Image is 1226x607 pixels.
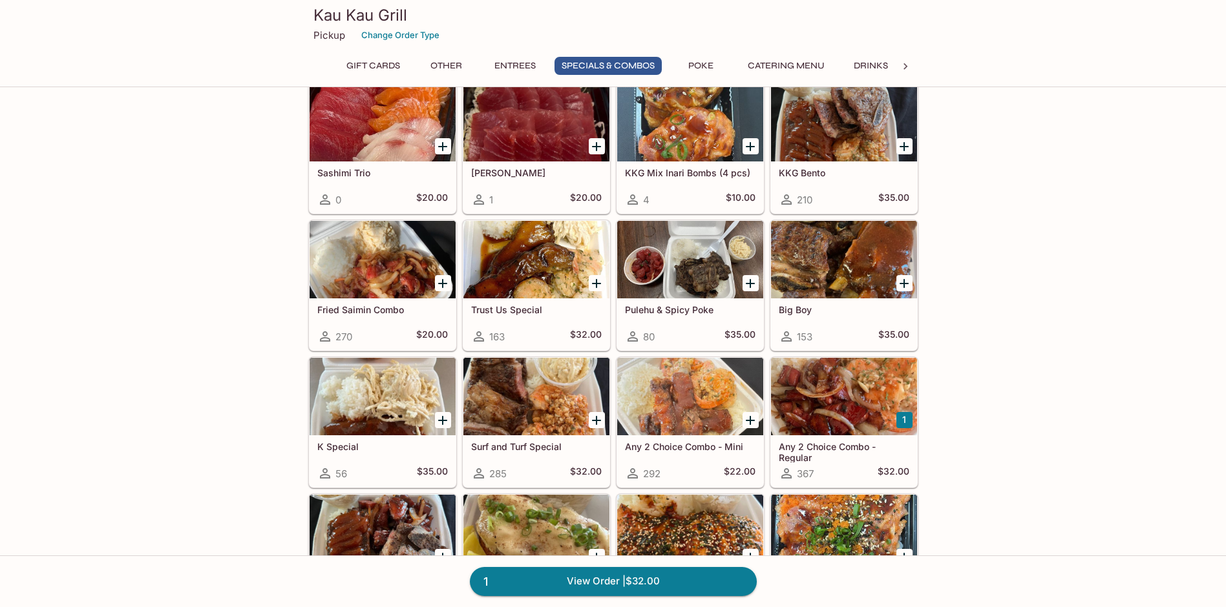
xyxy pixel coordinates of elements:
div: Ora King Salmon with Aburi Garlic Mayo [463,495,609,572]
h5: $10.00 [726,192,756,207]
h5: Trust Us Special [471,304,602,315]
button: Add Any 2 Choice Combo - Regular [896,412,913,428]
h5: K Special [317,441,448,452]
p: Pickup [313,29,345,41]
a: K Special56$35.00 [309,357,456,488]
h5: Surf and Turf Special [471,441,602,452]
span: 0 [335,194,341,206]
a: Any 2 Choice Combo - Mini292$22.00 [617,357,764,488]
div: KKG Bento [771,84,917,161]
h5: $32.00 [570,466,602,481]
button: Add Trust Us Special [589,275,605,291]
button: Add Lunch Box [435,549,451,565]
button: Add Dynamite Furikake Salmon [743,549,759,565]
h5: [PERSON_NAME] [471,167,602,178]
button: Add Sashimi Trio [435,138,451,154]
a: Pulehu & Spicy Poke80$35.00 [617,220,764,351]
button: Add Ora King Salmon with Aburi Garlic Mayo [589,549,605,565]
span: 270 [335,331,352,343]
button: Other [417,57,476,75]
div: Any 2 Choice Combo - Regular [771,358,917,435]
button: Add Fried Saimin Combo [435,275,451,291]
button: Drinks [842,57,900,75]
h5: Any 2 Choice Combo - Regular [779,441,909,462]
span: 285 [489,468,507,480]
h5: KKG Bento [779,167,909,178]
a: Big Boy153$35.00 [770,220,918,351]
a: Trust Us Special163$32.00 [463,220,610,351]
div: Spicy Bento w/ Sushi Rice & Nori [771,495,917,572]
h5: Sashimi Trio [317,167,448,178]
h5: $35.00 [417,466,448,481]
div: Big Boy [771,221,917,298]
span: 163 [489,331,505,343]
h5: $20.00 [416,329,448,344]
div: Lunch Box [310,495,456,572]
h5: $20.00 [416,192,448,207]
button: Add Any 2 Choice Combo - Mini [743,412,759,428]
div: Fried Saimin Combo [310,221,456,298]
span: 4 [643,194,650,206]
a: Any 2 Choice Combo - Regular367$32.00 [770,357,918,488]
button: Add Pulehu & Spicy Poke [743,275,759,291]
a: Fried Saimin Combo270$20.00 [309,220,456,351]
button: Poke [672,57,730,75]
span: 1 [476,573,496,591]
button: Add KKG Mix Inari Bombs (4 pcs) [743,138,759,154]
button: Change Order Type [355,25,445,45]
button: Add KKG Bento [896,138,913,154]
span: 367 [797,468,814,480]
button: Add Ahi Sashimi [589,138,605,154]
div: Any 2 Choice Combo - Mini [617,358,763,435]
span: 210 [797,194,812,206]
h5: $20.00 [570,192,602,207]
span: 80 [643,331,655,343]
a: [PERSON_NAME]1$20.00 [463,83,610,214]
h5: Fried Saimin Combo [317,304,448,315]
button: Add K Special [435,412,451,428]
button: Add Surf and Turf Special [589,412,605,428]
div: Sashimi Trio [310,84,456,161]
div: Surf and Turf Special [463,358,609,435]
h5: $32.00 [570,329,602,344]
div: K Special [310,358,456,435]
button: Add Big Boy [896,275,913,291]
h5: $22.00 [724,466,756,481]
h5: KKG Mix Inari Bombs (4 pcs) [625,167,756,178]
button: Entrees [486,57,544,75]
span: 56 [335,468,347,480]
div: KKG Mix Inari Bombs (4 pcs) [617,84,763,161]
a: 1View Order |$32.00 [470,567,757,595]
span: 153 [797,331,812,343]
h5: $35.00 [724,329,756,344]
div: Trust Us Special [463,221,609,298]
h5: Big Boy [779,304,909,315]
div: Dynamite Furikake Salmon [617,495,763,572]
h5: Pulehu & Spicy Poke [625,304,756,315]
button: Gift Cards [339,57,407,75]
a: KKG Mix Inari Bombs (4 pcs)4$10.00 [617,83,764,214]
span: 292 [643,468,661,480]
a: Sashimi Trio0$20.00 [309,83,456,214]
div: Pulehu & Spicy Poke [617,221,763,298]
h5: $35.00 [878,329,909,344]
h5: Any 2 Choice Combo - Mini [625,441,756,452]
button: Add Spicy Bento w/ Sushi Rice & Nori [896,549,913,565]
span: 1 [489,194,493,206]
h3: Kau Kau Grill [313,5,913,25]
h5: $32.00 [878,466,909,481]
a: Surf and Turf Special285$32.00 [463,357,610,488]
button: Catering Menu [741,57,832,75]
div: Ahi Sashimi [463,84,609,161]
h5: $35.00 [878,192,909,207]
button: Specials & Combos [555,57,662,75]
a: KKG Bento210$35.00 [770,83,918,214]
